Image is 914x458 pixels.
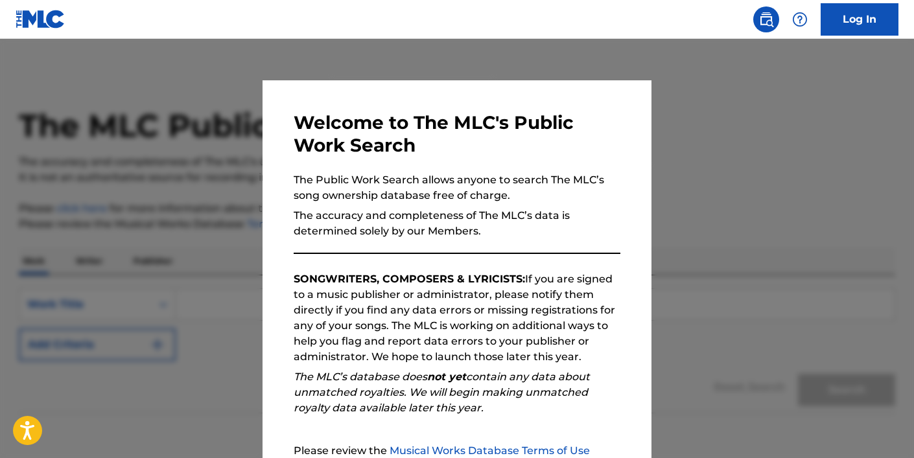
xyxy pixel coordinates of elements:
h3: Welcome to The MLC's Public Work Search [294,111,620,157]
div: Help [787,6,813,32]
a: Musical Works Database Terms of Use [390,444,590,457]
img: help [792,12,808,27]
em: The MLC’s database does contain any data about unmatched royalties. We will begin making unmatche... [294,371,590,414]
strong: not yet [427,371,466,383]
p: The accuracy and completeness of The MLC’s data is determined solely by our Members. [294,208,620,239]
img: MLC Logo [16,10,65,29]
p: The Public Work Search allows anyone to search The MLC’s song ownership database free of charge. [294,172,620,203]
a: Log In [821,3,898,36]
p: If you are signed to a music publisher or administrator, please notify them directly if you find ... [294,271,620,365]
strong: SONGWRITERS, COMPOSERS & LYRICISTS: [294,273,525,285]
a: Public Search [753,6,779,32]
img: search [758,12,774,27]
